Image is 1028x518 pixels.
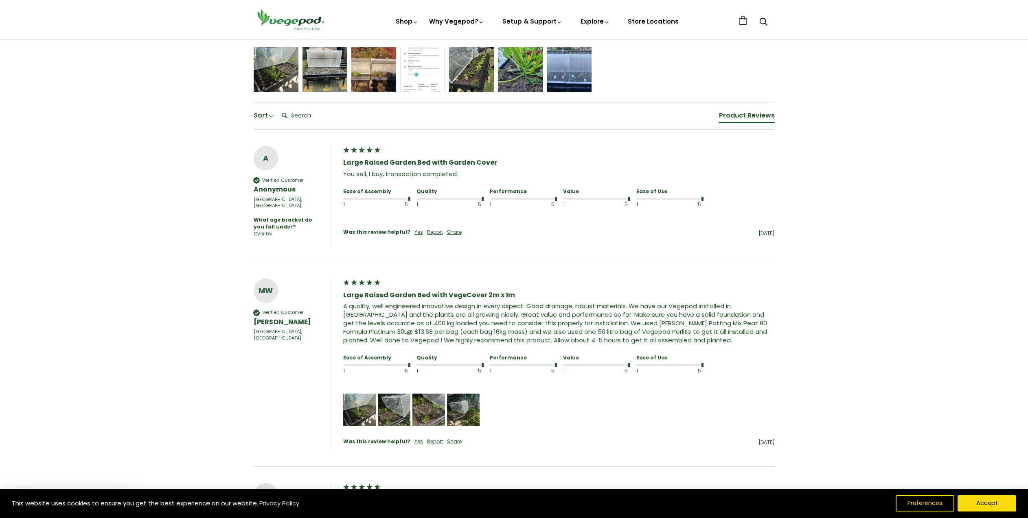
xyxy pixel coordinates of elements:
div: Verified Customer [262,177,304,183]
div: [GEOGRAPHIC_DATA], [GEOGRAPHIC_DATA] [254,329,322,341]
div: Value [563,188,628,195]
div: [DATE] [466,439,775,446]
div: 5 [387,201,408,208]
img: Review Image - Large Raised Garden Bed with VegeCover 2m x 1m [378,394,410,426]
div: 1 [416,201,437,208]
div: [PERSON_NAME] [254,318,322,326]
div: 1 [416,368,437,374]
div: Media uploaded by this customer. [412,394,445,426]
div: 5 [607,201,628,208]
div: Verified Customer [262,309,304,316]
div: A quality, well engineered innovative design in every aspect. Good drainage, robust materials. We... [343,302,775,344]
div: A [254,152,278,164]
div: 5 [534,368,555,374]
div: Performance [490,355,555,361]
img: Review Image - Large Raised Garden Bed with VegeCover 2m x 1m [400,47,445,92]
div: Share [447,229,462,236]
a: Search [759,18,767,27]
div: MW [254,285,278,297]
div: Over 65 [254,231,272,237]
div: 1 [563,201,584,208]
img: Review Image - Large Raised Garden Bed with VegeCover 2m x 1m [254,47,298,92]
div: 5 star rating [342,146,381,156]
a: Setup & Support [502,17,563,26]
div: 1 [343,201,364,208]
div: Report [427,229,443,236]
div: 5 star rating [342,483,381,493]
a: Shop [396,17,419,26]
img: Vegepod [254,8,327,31]
div: 1 [636,201,657,208]
div: [GEOGRAPHIC_DATA], [GEOGRAPHIC_DATA] [254,196,322,209]
img: Review Image - Large Raised Garden Bed with VegeCover 2m x 1m [449,47,494,92]
div: [DATE] [466,230,775,237]
div: 1 [490,368,511,374]
img: Review Image - Large Raised Garden Bed with VegeCover 2m x 1m [447,394,480,426]
div: 5 [680,368,701,374]
div: Ease of Assembly [343,188,408,195]
div: Reviews Tabs [719,111,775,127]
div: What age bracket do you fall under? [254,217,318,231]
div: 1 [563,368,584,374]
div: Was this review helpful? [343,229,410,236]
div: 5 [680,201,701,208]
div: 5 [387,368,408,374]
div: Large Raised Garden Bed with Garden Cover [343,158,775,167]
div: Quality [416,355,482,361]
div: 1 [343,368,364,374]
div: Media uploaded by this customer. [447,394,480,426]
img: Review Image - Large Raised Garden Bed with VegeCover 2m x 1m [302,47,347,92]
div: Ease of Use [636,188,701,195]
a: Store Locations [628,17,679,26]
div: You sell, I buy, transaction completed. [343,170,775,178]
div: Media uploaded by this customer. [343,394,376,426]
div: Media uploaded by this customer. [378,394,410,426]
span: This website uses cookies to ensure you get the best experience on our website. [12,499,258,507]
div: Ease of Assembly [343,355,408,361]
div: 5 star rating [342,279,381,289]
img: Review Image - Large Raised Garden Bed with VegeCover 2m x 1m [351,47,396,92]
div: 1 [636,368,657,374]
div: 1 [490,201,511,208]
img: Review Image - Large Raised Garden Bed with VegeCover 2m x 1m [498,47,543,92]
button: Preferences [896,495,954,511]
input: Search [278,107,344,124]
div: Was this review helpful? [343,438,410,445]
div: 5 [460,368,481,374]
div: Product Reviews [719,111,775,120]
div: Yes [414,229,423,236]
div: 5 [460,201,481,208]
div: Quality [416,188,482,195]
div: 5 [534,201,555,208]
img: Review Image - Large Raised Garden Bed with VegeCover 2m x 1m [547,47,592,92]
div: Anonymous [254,185,322,194]
img: Review Image - Large Raised Garden Bed with VegeCover 2m x 1m [412,394,445,426]
div: Performance [490,188,555,195]
div: Large Raised Garden Bed with VegeCover 2m x 1m [343,291,775,300]
div: Value [563,355,628,361]
div: Report [427,438,443,445]
div: 5 [607,368,628,374]
button: Accept [958,495,1016,511]
div: Share [447,438,462,445]
a: Explore [581,17,610,26]
a: Privacy Policy (opens in a new tab) [258,496,300,511]
a: Why Vegepod? [429,17,484,26]
div: Sort [254,111,274,120]
img: Review Image - Large Raised Garden Bed with VegeCover 2m x 1m [343,394,376,426]
div: Yes [414,438,423,445]
div: Ease of Use [636,355,701,361]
